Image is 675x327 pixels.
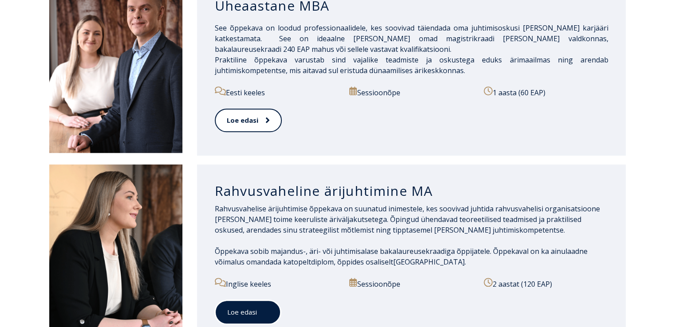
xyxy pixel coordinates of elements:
h3: Rahvusvaheline ärijuhtimine MA [215,183,608,199]
span: Õppekaval on ka ainulaadne võimalus omandada ka [215,246,588,267]
span: . [465,257,466,267]
p: 2 aastat (120 EAP) [484,278,608,289]
span: topeltdiplom [291,257,334,267]
a: Loe edasi [215,109,282,132]
p: Sessioonõpe [349,86,474,98]
span: Õppekava sobib majandus-, äri- või juhtimisalase bakalaureusekraadiga õppijatele. [215,246,491,256]
a: Loe edasi [215,300,281,324]
span: , õppides osaliselt [334,257,393,267]
span: See õppekava on loodud professionaalidele, kes soovivad täiendada oma juhtimisoskusi [PERSON_NAME... [215,23,608,54]
p: Eesti keeles [215,86,339,98]
span: [GEOGRAPHIC_DATA] [393,257,465,267]
p: Sessioonõpe [349,278,474,289]
p: 1 aasta (60 EAP) [484,86,608,98]
span: Praktiline õppekava varustab sind vajalike teadmiste ja oskustega eduks ärimaailmas ning arendab ... [215,55,608,75]
span: Rahvusvahelise ärijuhtimise õppekava on suunatud inimestele, kes soovivad juhtida rahvusvahelisi ... [215,204,600,235]
p: Inglise keeles [215,278,339,289]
